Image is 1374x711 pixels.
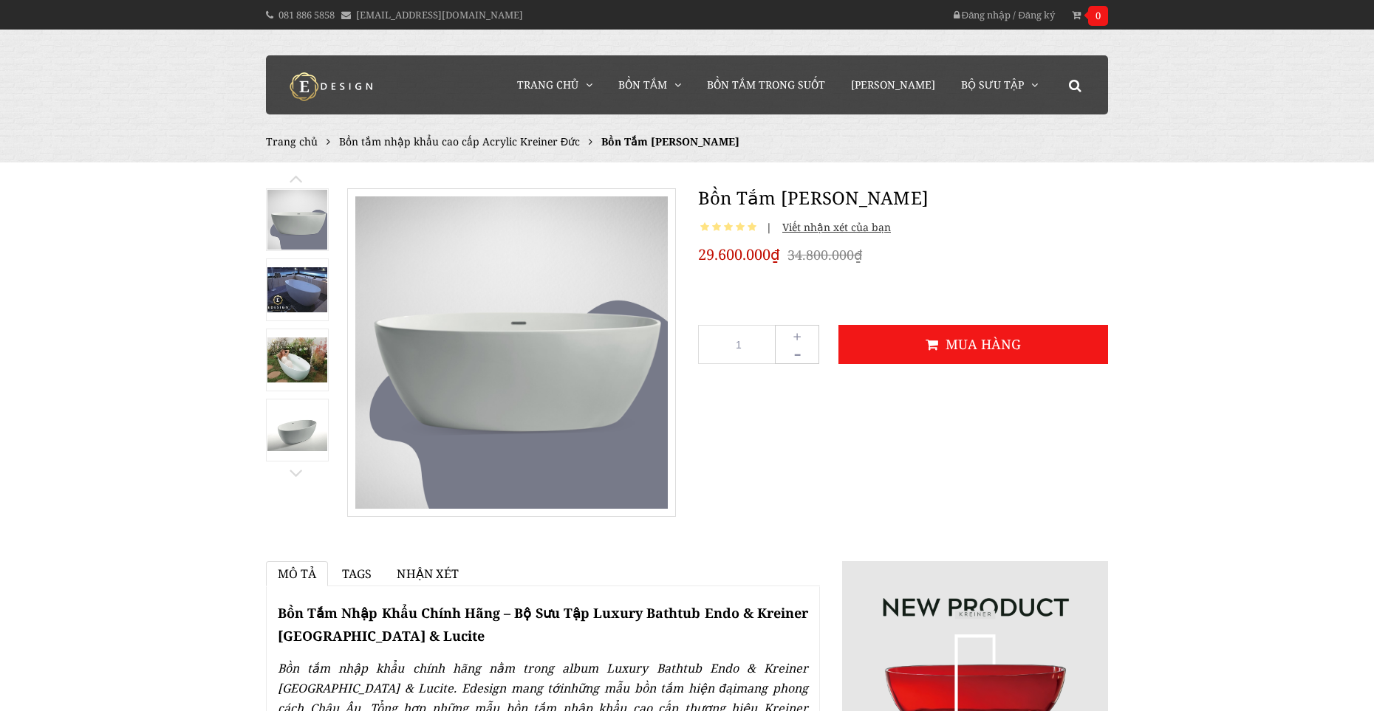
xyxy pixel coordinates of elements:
[707,78,825,92] span: Bồn Tắm Trong Suốt
[961,78,1024,92] span: Bộ Sưu Tập
[775,343,819,364] button: -
[618,78,667,92] span: Bồn Tắm
[601,134,739,148] span: Bồn Tắm [PERSON_NAME]
[267,409,327,451] img: Bồn Tắm Darwin Kreiner
[787,246,862,264] del: 34.800.000₫
[278,566,316,582] span: Mô tả
[700,221,709,234] i: gorgeous
[267,337,327,382] img: Bồn Tắm Darwin Kreiner
[607,55,692,114] a: Bồn Tắm
[278,604,808,645] span: Bồn Tắm Nhập Khẩu Chính Hãng – Bộ Sưu Tập Luxury Bathtub Endo & Kreiner [GEOGRAPHIC_DATA] & Lucite
[356,8,523,21] a: [EMAIL_ADDRESS][DOMAIN_NAME]
[397,566,459,582] span: Nhận xét
[698,219,759,236] div: gorgeous
[748,221,756,234] i: gorgeous
[696,55,836,114] a: Bồn Tắm Trong Suốt
[342,566,372,582] span: Tags
[840,55,946,114] a: [PERSON_NAME]
[339,134,580,148] a: Bồn tắm nhập khẩu cao cấp Acrylic Kreiner Đức
[563,680,736,696] a: những mẫu bồn tắm hiện đại
[851,78,935,92] span: [PERSON_NAME]
[266,134,318,148] a: Trang chủ
[1088,6,1108,26] span: 0
[517,78,578,92] span: Trang chủ
[698,244,780,266] span: 29.600.000₫
[724,221,733,234] i: gorgeous
[712,221,721,234] i: gorgeous
[775,220,891,234] span: Viết nhận xét của bạn
[838,325,1108,364] button: Mua hàng
[950,55,1049,114] a: Bộ Sưu Tập
[775,325,819,346] button: +
[506,55,604,114] a: Trang chủ
[1013,8,1016,21] span: /
[267,190,327,250] img: Bồn Tắm Darwin Kreiner
[698,185,1108,211] h1: Bồn Tắm [PERSON_NAME]
[278,8,335,21] a: 081 886 5858
[277,72,388,101] img: logo Kreiner Germany - Edesign Interior
[766,220,772,234] span: |
[267,267,327,312] img: Bồn Tắm Nhập Khẩu Darwin
[736,221,745,234] i: gorgeous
